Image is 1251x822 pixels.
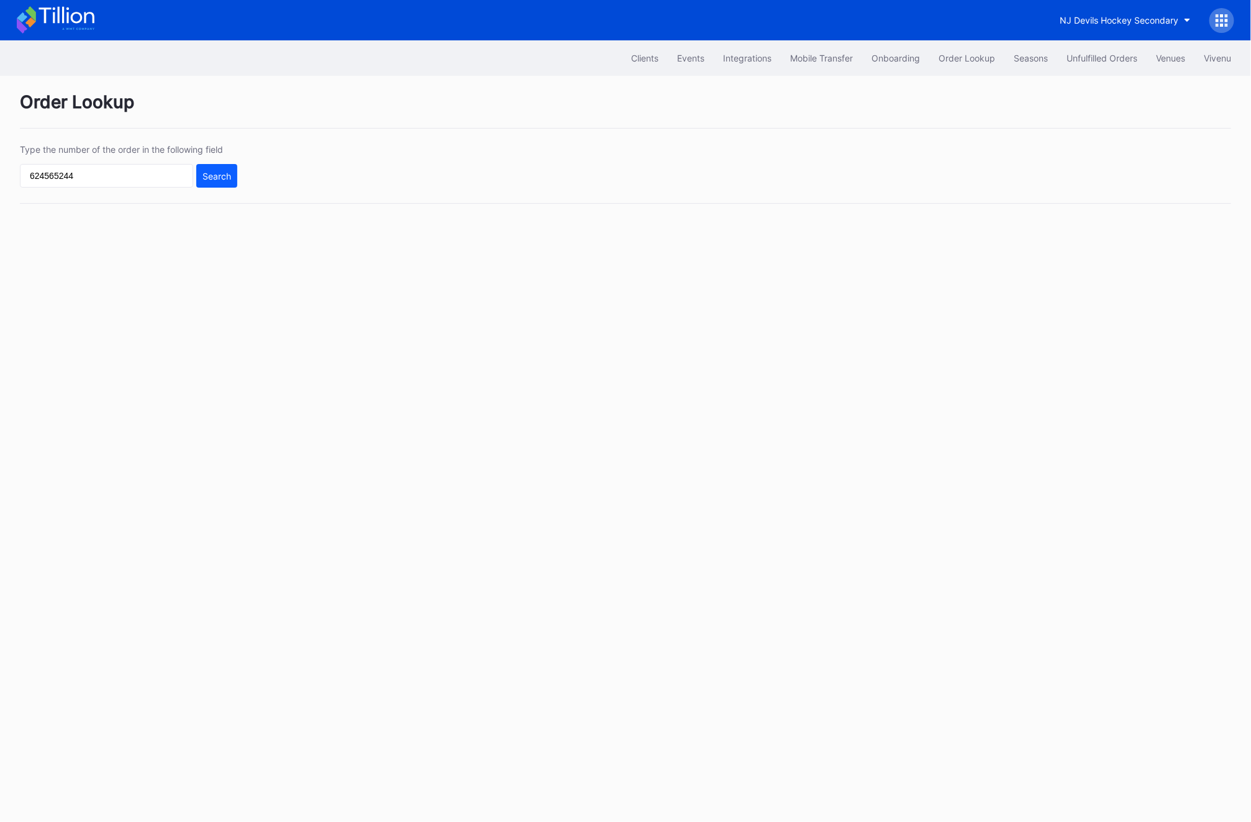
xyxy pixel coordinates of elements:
[929,47,1004,70] button: Order Lookup
[668,47,714,70] button: Events
[939,53,995,63] div: Order Lookup
[20,164,193,188] input: GT59662
[1147,47,1194,70] button: Venues
[1060,15,1178,25] div: NJ Devils Hockey Secondary
[196,164,237,188] button: Search
[622,47,668,70] button: Clients
[1014,53,1048,63] div: Seasons
[1194,47,1240,70] button: Vivenu
[714,47,781,70] button: Integrations
[862,47,929,70] button: Onboarding
[677,53,704,63] div: Events
[871,53,920,63] div: Onboarding
[1050,9,1200,32] button: NJ Devils Hockey Secondary
[1067,53,1137,63] div: Unfulfilled Orders
[1057,47,1147,70] button: Unfulfilled Orders
[781,47,862,70] button: Mobile Transfer
[20,144,237,155] div: Type the number of the order in the following field
[1204,53,1231,63] div: Vivenu
[723,53,771,63] div: Integrations
[202,171,231,181] div: Search
[790,53,853,63] div: Mobile Transfer
[20,91,1231,129] div: Order Lookup
[631,53,658,63] div: Clients
[1156,53,1185,63] div: Venues
[1004,47,1057,70] button: Seasons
